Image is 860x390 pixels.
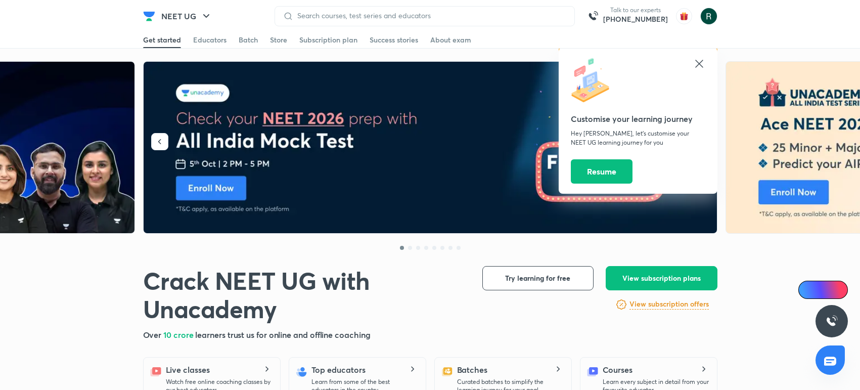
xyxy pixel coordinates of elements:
[798,281,848,299] a: Ai Doubts
[143,10,155,22] img: Company Logo
[505,273,570,283] span: Try learning for free
[583,6,603,26] img: call-us
[370,32,418,48] a: Success stories
[603,364,632,376] h5: Courses
[603,6,668,14] p: Talk to our experts
[606,266,717,290] button: View subscription plans
[603,14,668,24] a: [PHONE_NUMBER]
[293,12,566,20] input: Search courses, test series and educators
[195,329,370,340] span: learners trust us for online and offline coaching
[676,8,692,24] img: avatar
[815,286,842,294] span: Ai Doubts
[143,35,181,45] div: Get started
[571,129,705,147] p: Hey [PERSON_NAME], let’s customise your NEET UG learning journey for you
[482,266,594,290] button: Try learning for free
[622,273,701,283] span: View subscription plans
[430,32,471,48] a: About exam
[193,35,227,45] div: Educators
[629,299,709,310] h6: View subscription offers
[166,364,210,376] h5: Live classes
[370,35,418,45] div: Success stories
[571,58,616,103] img: icon
[571,159,632,184] button: Resume
[826,315,838,327] img: ttu
[457,364,487,376] h5: Batches
[193,32,227,48] a: Educators
[430,35,471,45] div: About exam
[143,266,466,323] h1: Crack NEET UG with Unacademy
[239,32,258,48] a: Batch
[239,35,258,45] div: Batch
[143,32,181,48] a: Get started
[143,329,164,340] span: Over
[311,364,366,376] h5: Top educators
[270,32,287,48] a: Store
[163,329,195,340] span: 10 crore
[299,35,357,45] div: Subscription plan
[804,286,812,294] img: Icon
[700,8,717,25] img: Khushi Gupta
[299,32,357,48] a: Subscription plan
[629,298,709,311] a: View subscription offers
[270,35,287,45] div: Store
[155,6,218,26] button: NEET UG
[571,113,705,125] h5: Customise your learning journey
